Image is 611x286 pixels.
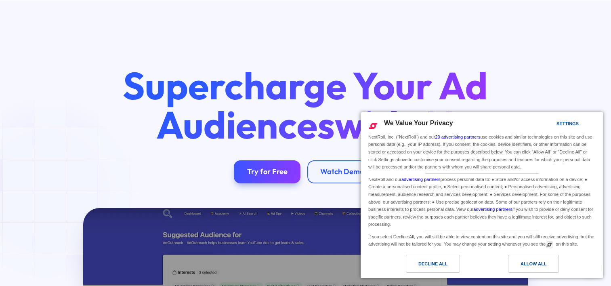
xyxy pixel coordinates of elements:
[247,167,288,177] div: Try for Free
[556,119,579,128] div: Settings
[521,259,546,268] div: Allow All
[367,231,597,249] div: If you select Decline All, you will still be able to view content on this site and you will still...
[108,66,503,144] h1: Supercharge Your Ad Audiences
[367,174,597,229] div: NextRoll and our process personal data to: ● Store and/or access information on a device; ● Creat...
[482,255,598,277] a: Allow All
[367,132,597,172] div: NextRoll, Inc. ("NextRoll") and our use cookies and similar technologies on this site and use per...
[401,177,441,182] a: advertising partners
[384,120,453,126] span: We Value Your Privacy
[473,207,512,212] a: advertising partners
[320,167,364,177] div: Watch Demo
[365,255,482,277] a: Decline All
[435,135,481,139] a: 20 advertising partners
[418,259,447,268] div: Decline All
[335,101,455,148] span: with AI
[234,160,300,183] a: Try for Free
[542,117,562,132] a: Settings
